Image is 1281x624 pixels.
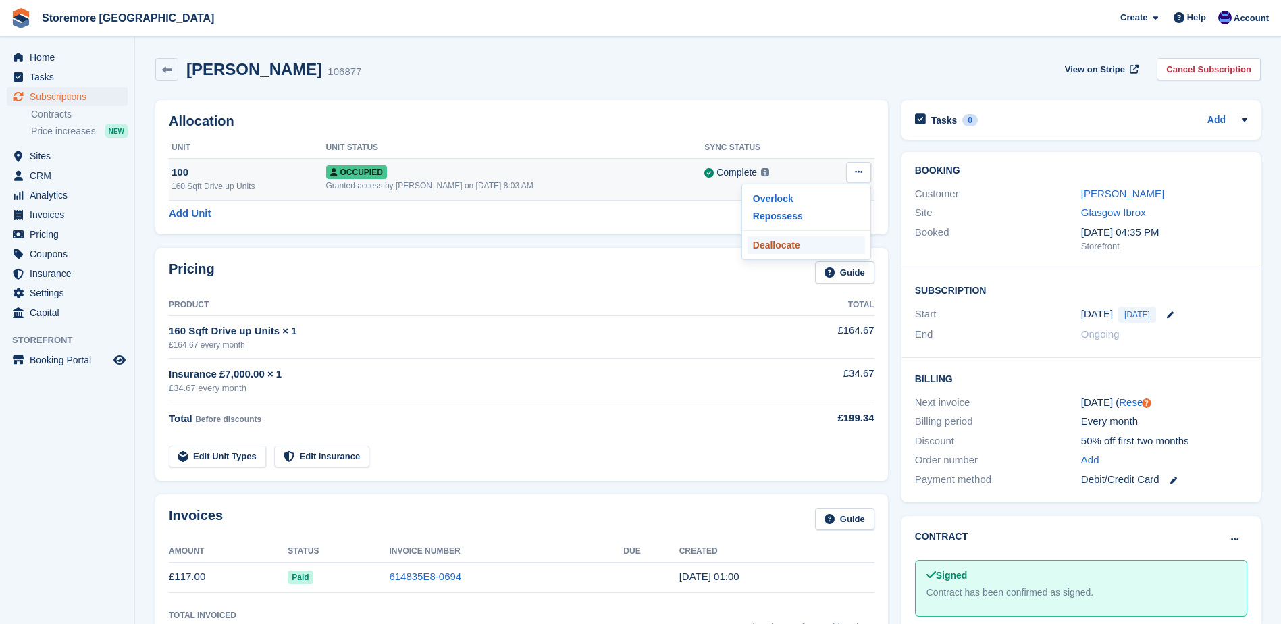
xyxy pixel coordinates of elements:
a: Repossess [748,207,865,225]
a: Overlock [748,190,865,207]
div: Granted access by [PERSON_NAME] on [DATE] 8:03 AM [326,180,705,192]
div: Every month [1081,414,1247,430]
span: Price increases [31,125,96,138]
a: Reset [1119,396,1145,408]
a: menu [7,186,128,205]
span: Pricing [30,225,111,244]
th: Unit Status [326,137,705,159]
a: Glasgow Ibrox [1081,207,1146,218]
span: Total [169,413,192,424]
span: Booking Portal [30,350,111,369]
a: Add Unit [169,206,211,222]
th: Total [765,294,874,316]
span: Account [1234,11,1269,25]
a: Storemore [GEOGRAPHIC_DATA] [36,7,219,29]
div: [DATE] 04:35 PM [1081,225,1247,240]
span: Create [1120,11,1147,24]
a: menu [7,284,128,303]
span: Paid [288,571,313,584]
a: Cancel Subscription [1157,58,1261,80]
th: Unit [169,137,326,159]
a: menu [7,350,128,369]
a: [PERSON_NAME] [1081,188,1164,199]
h2: Pricing [169,261,215,284]
div: 0 [962,114,978,126]
div: Payment method [915,472,1081,488]
div: Order number [915,452,1081,468]
th: Invoice Number [389,541,623,563]
time: 2025-09-08 00:00:00 UTC [1081,307,1113,322]
div: Tooltip anchor [1141,397,1153,409]
div: Site [915,205,1081,221]
a: menu [7,244,128,263]
div: £199.34 [765,411,874,426]
a: Add [1081,452,1099,468]
a: Guide [815,508,874,530]
div: 106877 [328,64,361,80]
div: Contract has been confirmed as signed. [926,586,1236,600]
span: Ongoing [1081,328,1120,340]
span: Before discounts [195,415,261,424]
span: Analytics [30,186,111,205]
a: menu [7,87,128,106]
div: Signed [926,569,1236,583]
h2: Booking [915,165,1247,176]
div: Insurance £7,000.00 × 1 [169,367,765,382]
h2: Subscription [915,283,1247,296]
a: menu [7,303,128,322]
a: menu [7,147,128,165]
div: Storefront [1081,240,1247,253]
div: Customer [915,186,1081,202]
a: menu [7,48,128,67]
a: Add [1207,113,1226,128]
th: Status [288,541,389,563]
div: £164.67 every month [169,339,765,351]
div: 50% off first two months [1081,434,1247,449]
div: Billing period [915,414,1081,430]
h2: [PERSON_NAME] [186,60,322,78]
a: menu [7,225,128,244]
td: £164.67 [765,315,874,358]
span: Insurance [30,264,111,283]
th: Amount [169,541,288,563]
span: [DATE] [1118,307,1156,323]
span: CRM [30,166,111,185]
a: menu [7,205,128,224]
div: 160 Sqft Drive up Units × 1 [169,323,765,339]
span: Coupons [30,244,111,263]
a: Contracts [31,108,128,121]
div: 100 [172,165,326,180]
a: menu [7,264,128,283]
div: Complete [716,165,757,180]
a: menu [7,68,128,86]
th: Product [169,294,765,316]
a: Edit Insurance [274,446,370,468]
div: Total Invoiced [169,609,236,621]
span: Help [1187,11,1206,24]
img: Angela [1218,11,1232,24]
a: Deallocate [748,236,865,254]
span: Home [30,48,111,67]
a: Price increases NEW [31,124,128,138]
div: Booked [915,225,1081,253]
div: Discount [915,434,1081,449]
span: Settings [30,284,111,303]
span: View on Stripe [1065,63,1125,76]
time: 2025-09-08 00:00:48 UTC [679,571,739,582]
a: View on Stripe [1060,58,1141,80]
div: NEW [105,124,128,138]
span: Occupied [326,165,387,179]
div: [DATE] ( ) [1081,395,1247,411]
th: Sync Status [704,137,822,159]
div: 160 Sqft Drive up Units [172,180,326,192]
h2: Allocation [169,113,874,129]
img: stora-icon-8386f47178a22dfd0bd8f6a31ec36ba5ce8667c1dd55bd0f319d3a0aa187defe.svg [11,8,31,28]
h2: Billing [915,371,1247,385]
h2: Invoices [169,508,223,530]
div: Next invoice [915,395,1081,411]
div: Debit/Credit Card [1081,472,1247,488]
span: Invoices [30,205,111,224]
